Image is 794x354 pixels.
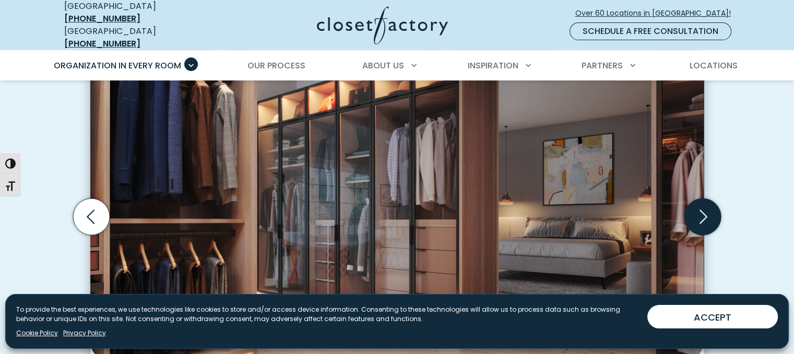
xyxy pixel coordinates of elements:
[69,194,114,239] button: Previous slide
[63,328,106,338] a: Privacy Policy
[468,60,518,72] span: Inspiration
[680,194,725,239] button: Next slide
[247,60,305,72] span: Our Process
[647,305,778,328] button: ACCEPT
[362,60,404,72] span: About Us
[64,25,216,50] div: [GEOGRAPHIC_DATA]
[64,13,140,25] a: [PHONE_NUMBER]
[575,4,740,22] a: Over 60 Locations in [GEOGRAPHIC_DATA]!
[689,60,737,72] span: Locations
[317,6,448,44] img: Closet Factory Logo
[575,8,739,19] span: Over 60 Locations in [GEOGRAPHIC_DATA]!
[46,51,748,80] nav: Primary Menu
[54,60,181,72] span: Organization in Every Room
[16,305,639,324] p: To provide the best experiences, we use technologies like cookies to store and/or access device i...
[16,328,58,338] a: Cookie Policy
[64,38,140,50] a: [PHONE_NUMBER]
[582,60,623,72] span: Partners
[570,22,731,40] a: Schedule a Free Consultation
